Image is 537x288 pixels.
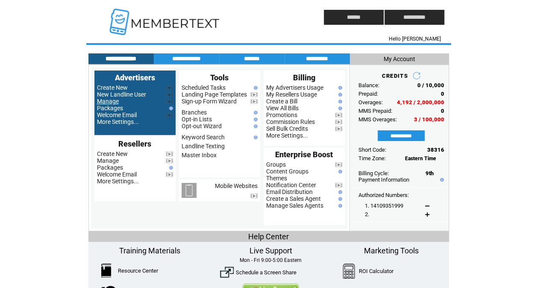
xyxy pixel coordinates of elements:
span: Prepaid: [358,91,378,97]
span: 3 / 100,000 [414,116,444,123]
img: help.gif [167,106,173,110]
img: help.gif [336,86,342,90]
img: video.png [335,126,342,131]
img: help.gif [336,190,342,194]
span: 0 [441,108,444,114]
a: Manage [97,157,119,164]
img: help.gif [336,100,342,103]
span: 0 / 10,000 [417,82,444,88]
span: Tools [210,73,229,82]
img: video.png [166,172,173,177]
span: Marketing Tools [364,246,419,255]
img: help.gif [252,111,258,115]
a: Create a Bill [266,98,297,105]
a: Promotions [266,112,297,118]
a: Keyword Search [182,134,225,141]
span: MMS Overages: [358,116,397,123]
img: video.png [250,194,258,198]
a: ROI Calculator [359,268,393,274]
a: More Settings... [97,118,139,125]
a: Packages [97,105,123,112]
span: Resellers [118,139,151,148]
a: New Landline User [97,91,146,98]
img: help.gif [252,86,258,90]
img: help.gif [438,178,444,182]
span: Balance: [358,82,379,88]
img: help.gif [336,93,342,97]
img: Calculator.png [343,264,355,279]
a: Resource Center [118,267,158,274]
a: Themes [266,175,287,182]
a: Opt-in Lists [182,116,212,123]
a: Payment Information [358,176,409,183]
img: video.png [166,159,173,163]
a: Notification Center [266,182,316,188]
span: 38316 [427,147,444,153]
img: video.png [250,99,258,104]
img: video.png [335,162,342,167]
a: Scheduled Tasks [182,84,226,91]
a: Sign-up Form Wizard [182,98,237,105]
span: Live Support [249,246,292,255]
a: Groups [266,161,286,168]
span: Help Center [248,232,289,241]
span: MMS Prepaid: [358,108,392,114]
a: More Settings... [266,132,308,139]
span: Authorized Numbers: [358,192,409,198]
span: Training Materials [119,246,180,255]
a: Landing Page Templates [182,91,247,98]
img: video.png [166,152,173,156]
a: My Resellers Usage [266,91,317,98]
img: help.gif [336,106,342,110]
span: My Account [384,56,415,62]
span: 2. [365,211,369,217]
a: Create New [97,150,128,157]
a: Email Distribution [266,188,313,195]
a: Schedule a Screen Share [236,269,296,276]
a: Create New [97,84,128,91]
a: View All Bills [266,105,299,112]
span: 9th [425,170,434,176]
a: Opt-out Wizard [182,123,222,129]
img: video.png [166,113,173,118]
a: Welcome Email [97,112,137,118]
span: Eastern Time [405,156,436,162]
img: ScreenShare.png [220,265,234,279]
a: My Advertisers Usage [266,84,323,91]
a: Commission Rules [266,118,315,125]
img: video.png [166,99,173,104]
a: Manage [97,98,119,105]
img: help.gif [336,204,342,208]
span: Enterprise Boost [275,150,333,159]
a: Landline Texting [182,143,225,150]
span: Billing [293,73,315,82]
img: help.gif [336,170,342,173]
a: Create a Sales Agent [266,195,321,202]
img: video.png [335,183,342,188]
img: help.gif [252,135,258,139]
a: More Settings... [97,178,139,185]
span: Overages: [358,99,383,106]
a: Manage Sales Agents [266,202,323,209]
a: Mobile Websites [215,182,258,189]
span: Hello [PERSON_NAME] [389,36,441,42]
img: help.gif [167,166,173,170]
span: Billing Cycle: [358,170,389,176]
img: help.gif [252,118,258,121]
img: mobile-websites.png [182,183,197,198]
img: video.png [166,92,173,97]
img: help.gif [252,124,258,128]
span: 0 [441,91,444,97]
span: Short Code: [358,147,386,153]
a: Packages [97,164,123,171]
span: 4,192 / 2,000,000 [397,99,444,106]
img: video.png [335,120,342,124]
span: Mon - Fri 9:00-5:00 Eastern [240,257,302,263]
span: CREDITS [381,73,408,79]
a: Branches [182,109,207,116]
img: video.png [250,92,258,97]
img: video.png [166,85,173,90]
img: ResourceCenter.png [101,264,111,277]
span: Advertisers [115,73,155,82]
a: Master Inbox [182,152,217,159]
